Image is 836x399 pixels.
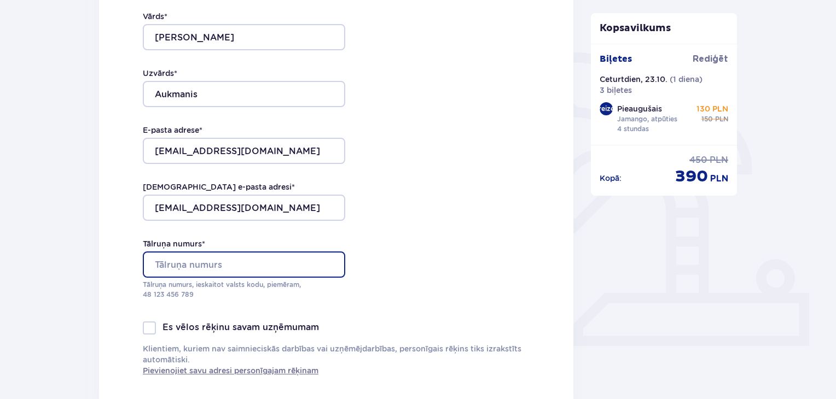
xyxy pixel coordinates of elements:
font: Uzvārds [143,69,174,78]
input: Vārds [143,24,345,50]
font: 3 [595,104,599,113]
font: 1 diena [673,75,699,84]
font: 4 stundas [617,125,649,133]
font: Pieaugušais [617,104,662,113]
input: Apstiprināt e-pasta adresi [143,195,345,221]
font: Klientiem, kuriem nav saimnieciskās darbības vai uzņēmējdarbības, personīgais rēķins tiks izrakst... [143,344,521,364]
font: 150 [701,115,713,123]
font: Pievienojiet savu adresi personīgajam rēķinam [143,366,318,375]
font: reizes [599,104,618,113]
font: Kopā [600,174,619,183]
font: ) [699,75,703,84]
font: 3 biļetes [600,86,632,95]
font: 390 [675,166,708,186]
input: Tālruņa numurs [143,251,345,278]
font: Es vēlos rēķinu savam uzņēmumam [162,322,319,332]
input: E-pasta adrese [143,138,345,164]
font: ( [670,75,673,84]
font: PLN [715,115,728,123]
input: Uzvārds [143,81,345,107]
font: Tālruņa numurs, ieskaitot valsts kodu, piemēram, 48 123 456 789 [143,280,301,298]
a: Pievienojiet savu adresi personīgajam rēķinam [143,365,318,376]
font: PLN [710,155,728,165]
font: E-pasta adrese [143,126,199,134]
font: Tālruņa numurs [143,239,202,248]
font: Ceturtdien, 23.10. [600,75,667,84]
font: Vārds [143,12,164,21]
font: Jamango, atpūties [617,115,677,123]
font: Biļetes [600,54,632,64]
font: 450 [689,155,707,165]
font: [DEMOGRAPHIC_DATA] e-pasta adresi [143,183,292,191]
font: 130 PLN [696,104,728,113]
font: PLN [710,174,728,183]
font: Rediģēt [693,55,728,63]
font: Kopsavilkums [600,22,671,34]
font: : [619,174,622,183]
